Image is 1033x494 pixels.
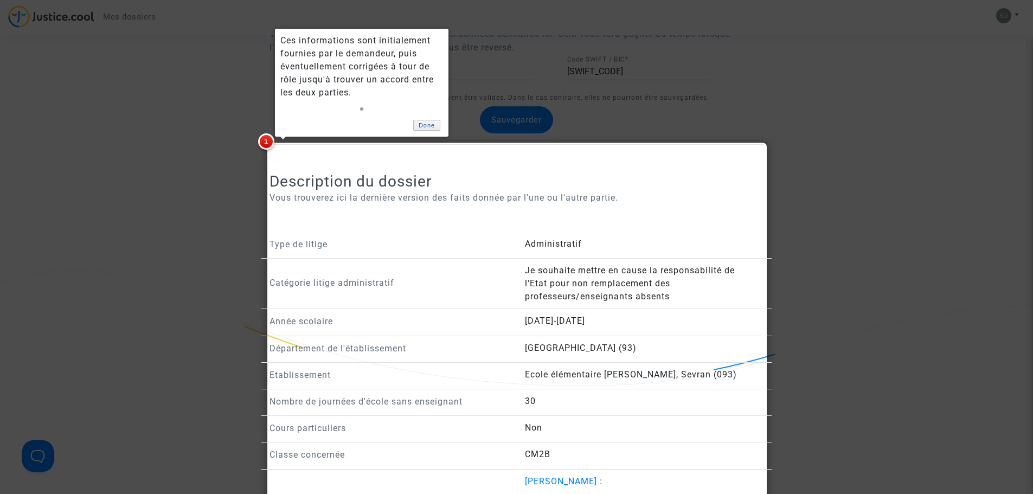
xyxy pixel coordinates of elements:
[280,34,443,99] div: Ces informations sont initialement fournies par le demandeur, puis éventuellement corrigées à tou...
[525,449,550,459] span: CM2B
[525,343,637,353] span: [GEOGRAPHIC_DATA] (93)
[525,316,585,326] span: [DATE]-[DATE]
[270,395,509,408] p: Nombre de journées d'école sans enseignant
[270,448,509,461] p: Classe concernée
[270,172,763,191] h2: Description du dossier
[525,369,737,380] span: Ecole élémentaire [PERSON_NAME], Sevran (093)
[413,120,440,131] a: Done
[270,238,509,251] p: Type de litige
[525,476,602,486] span: [PERSON_NAME] :
[525,422,542,433] span: Non
[525,265,735,301] span: Je souhaite mettre en cause la responsabilité de l'Etat pour non remplacement des professeurs/ens...
[270,421,509,435] p: Cours particuliers
[270,368,509,382] p: Etablissement
[270,315,509,328] p: Année scolaire
[525,396,536,406] span: 30
[270,342,509,355] p: Département de l'établissement
[270,191,763,204] p: Vous trouverez ici la dernière version des faits donnée par l'une ou l'autre partie.
[525,239,582,249] span: Administratif
[270,276,509,290] p: Catégorie litige administratif
[258,133,274,150] span: 1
